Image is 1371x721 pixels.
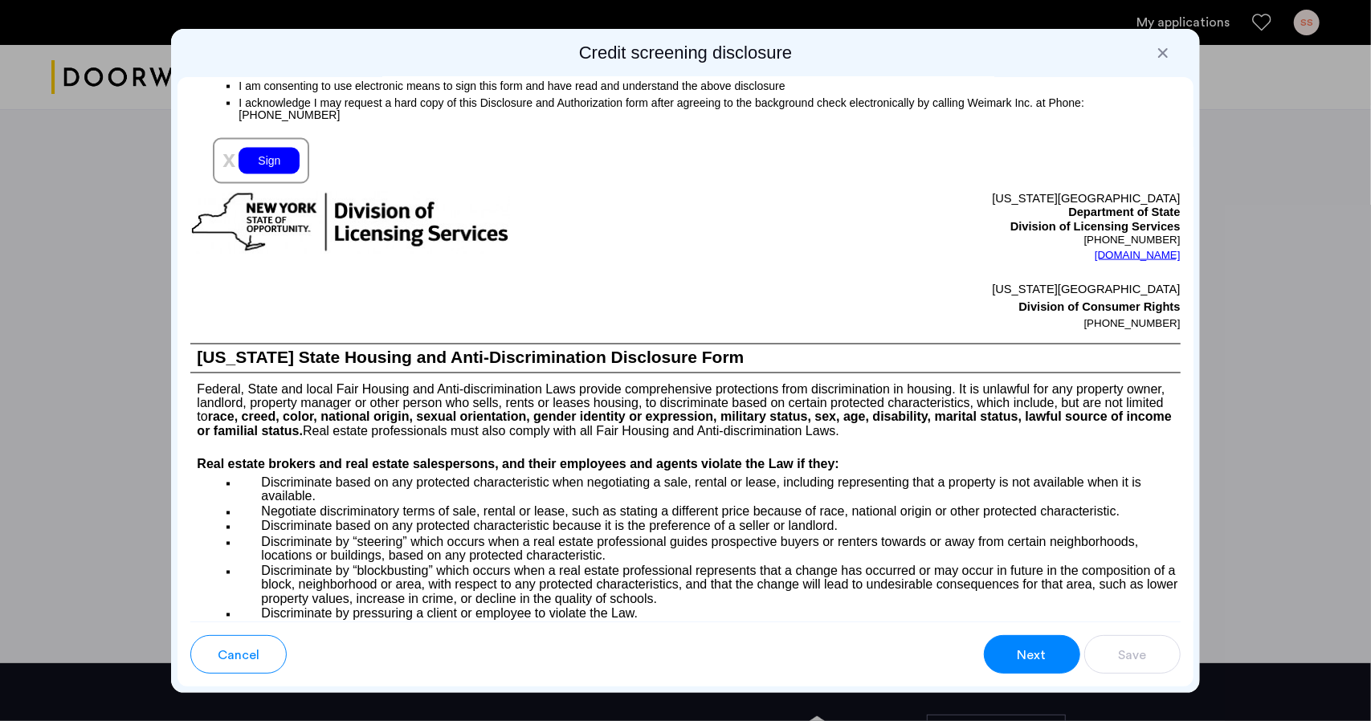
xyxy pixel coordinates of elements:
p: [PHONE_NUMBER] [686,234,1181,246]
p: Negotiate discriminatory terms of sale, rental or lease, such as stating a different price becaus... [239,505,1180,519]
p: Discriminate based on any protected characteristic because it is the preference of a seller or la... [239,519,1180,535]
a: [DOMAIN_NAME] [1095,247,1181,263]
h4: Real estate brokers and real estate salespersons, and their employees and agents violate the Law ... [190,455,1180,475]
button: button [190,635,287,674]
h1: [US_STATE] State Housing and Anti-Discrimination Disclosure Form [190,344,1180,372]
p: Federal, State and local Fair Housing and Anti-discrimination Laws provide comprehensive protecti... [190,373,1180,439]
p: Division of Consumer Rights [686,298,1181,316]
button: button [1084,635,1181,674]
p: Discriminate based on any protected characteristic when negotiating a sale, rental or lease, incl... [239,475,1180,503]
p: Division of Licensing Services [686,220,1181,234]
p: Department of State [686,206,1181,220]
span: Save [1118,646,1146,665]
p: I acknowledge I may request a hard copy of this Disclosure and Authorization form after agreeing ... [239,96,1180,122]
img: new-york-logo.png [190,192,510,254]
p: Discriminate by “blockbusting” which occurs when a real estate professional represents that a cha... [239,564,1180,606]
span: Cancel [218,646,259,665]
span: x [222,146,235,172]
b: race, creed, color, national origin, sexual orientation, gender identity or expression, military ... [197,410,1171,438]
span: Next [1018,646,1047,665]
p: [US_STATE][GEOGRAPHIC_DATA] [686,280,1181,298]
h2: Credit screening disclosure [177,42,1193,64]
p: Discriminate by “steering” which occurs when a real estate professional guides prospective buyers... [239,535,1180,564]
p: [PHONE_NUMBER] [686,316,1181,332]
button: button [984,635,1080,674]
p: Discriminate by pressuring a client or employee to violate the Law. [239,607,1180,622]
div: Sign [239,148,300,174]
p: I am consenting to use electronic means to sign this form and have read and understand the above ... [239,77,1180,95]
p: [US_STATE][GEOGRAPHIC_DATA] [686,192,1181,206]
